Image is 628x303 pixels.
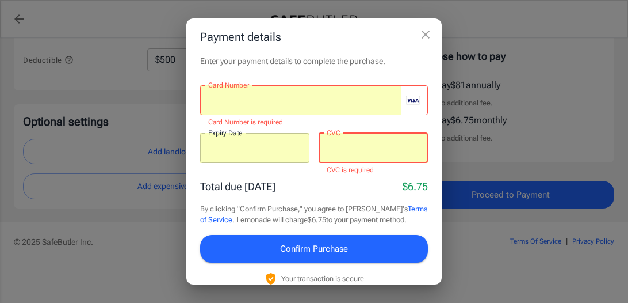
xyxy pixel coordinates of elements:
p: Your transaction is secure [281,273,364,284]
p: CVC is required [327,165,420,176]
iframe: Secure card number input frame [208,95,401,106]
p: Card Number is required [208,117,420,128]
button: close [414,23,437,46]
svg: visa [406,96,420,105]
p: Total due [DATE] [200,179,275,194]
label: Expiry Date [208,128,243,138]
p: By clicking "Confirm Purchase," you agree to [PERSON_NAME]'s . Lemonade will charge $6.75 to your... [200,203,428,226]
p: $6.75 [403,179,428,194]
iframe: Secure CVC input frame [327,142,420,153]
iframe: Secure expiration date input frame [208,142,301,153]
label: CVC [327,128,340,138]
h2: Payment details [186,18,442,55]
span: Confirm Purchase [280,241,348,256]
label: Card Number [208,80,249,90]
button: Confirm Purchase [200,235,428,263]
p: Enter your payment details to complete the purchase. [200,55,428,67]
